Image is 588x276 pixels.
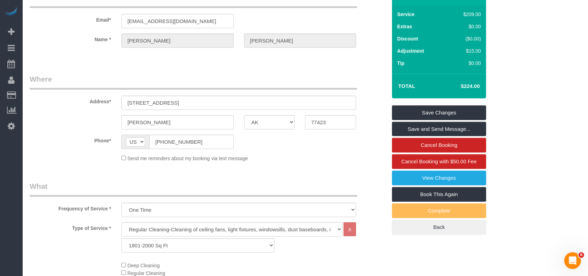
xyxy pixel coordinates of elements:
legend: What [30,181,357,197]
a: View Changes [392,171,486,185]
span: Regular Cleaning [127,270,165,276]
span: 6 [579,252,584,258]
a: Back [392,220,486,234]
h4: $224.00 [440,83,480,89]
label: Type of Service * [24,222,116,232]
input: First Name* [121,33,233,48]
input: Phone* [149,135,233,149]
img: Automaid Logo [4,7,18,17]
label: Address* [24,96,116,105]
span: Cancel Booking with $50.00 Fee [401,158,477,164]
div: $0.00 [448,23,481,30]
label: Service [397,11,415,18]
label: Tip [397,60,405,67]
a: Save and Send Message... [392,122,486,136]
div: $15.00 [448,47,481,54]
strong: Total [398,83,415,89]
span: Send me reminders about my booking via text message [127,156,248,161]
div: $209.00 [448,11,481,18]
a: Cancel Booking [392,138,486,152]
div: ($0.00) [448,35,481,42]
input: Last Name* [244,33,356,48]
label: Extras [397,23,412,30]
label: Email* [24,14,116,23]
a: Book This Again [392,187,486,202]
label: Phone* [24,135,116,144]
a: Cancel Booking with $50.00 Fee [392,154,486,169]
input: City* [121,115,233,129]
a: Save Changes [392,105,486,120]
span: Deep Cleaning [127,263,160,268]
input: Email* [121,14,233,28]
label: Adjustment [397,47,424,54]
label: Name * [24,33,116,43]
input: Zip Code* [305,115,356,129]
iframe: Intercom live chat [564,252,581,269]
label: Frequency of Service * [24,203,116,212]
label: Discount [397,35,418,42]
div: $0.00 [448,60,481,67]
legend: Where [30,74,357,90]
